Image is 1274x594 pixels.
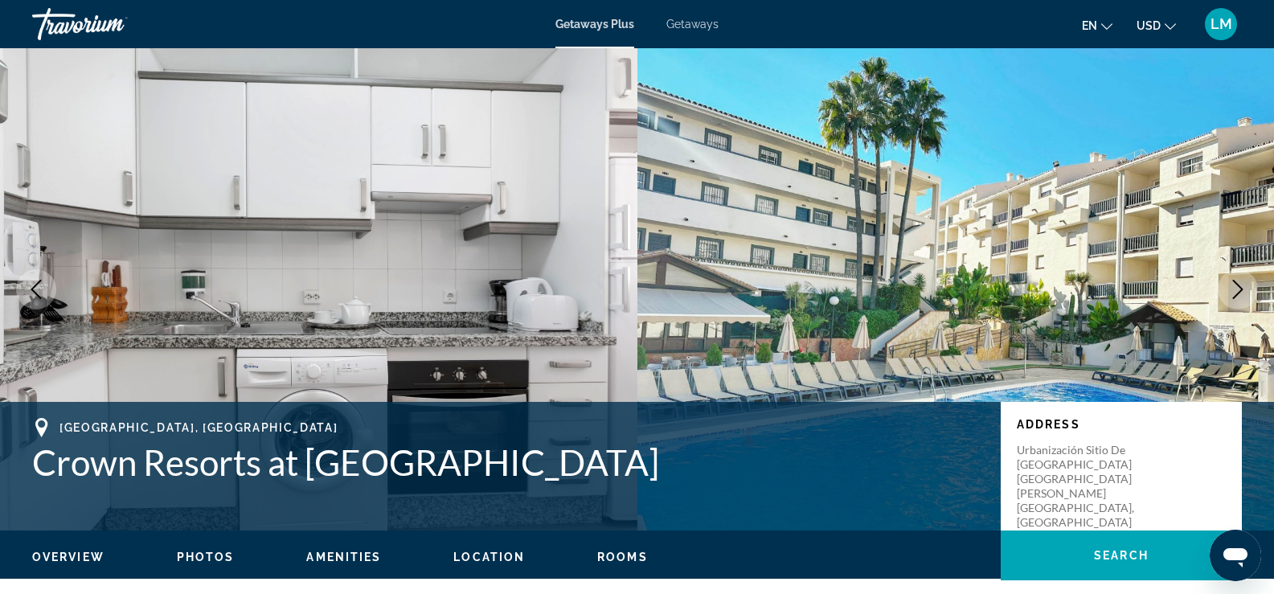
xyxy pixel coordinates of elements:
[1017,443,1145,530] p: Urbanización Sitio de [GEOGRAPHIC_DATA] [GEOGRAPHIC_DATA][PERSON_NAME] [GEOGRAPHIC_DATA], [GEOGRA...
[177,550,235,564] button: Photos
[32,551,104,563] span: Overview
[177,551,235,563] span: Photos
[1082,14,1112,37] button: Change language
[453,550,525,564] button: Location
[666,18,719,31] a: Getaways
[1001,531,1242,580] button: Search
[59,421,338,434] span: [GEOGRAPHIC_DATA], [GEOGRAPHIC_DATA]
[1137,14,1176,37] button: Change currency
[597,551,648,563] span: Rooms
[1211,16,1232,32] span: LM
[555,18,634,31] a: Getaways Plus
[1017,418,1226,431] p: Address
[32,3,193,45] a: Travorium
[32,550,104,564] button: Overview
[306,550,381,564] button: Amenities
[1094,549,1149,562] span: Search
[16,269,56,309] button: Previous image
[597,550,648,564] button: Rooms
[453,551,525,563] span: Location
[306,551,381,563] span: Amenities
[32,441,985,483] h1: Crown Resorts at [GEOGRAPHIC_DATA]
[1218,269,1258,309] button: Next image
[1200,7,1242,41] button: User Menu
[1210,530,1261,581] iframe: Buton lansare fereastră mesagerie
[1137,19,1161,32] span: USD
[1082,19,1097,32] span: en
